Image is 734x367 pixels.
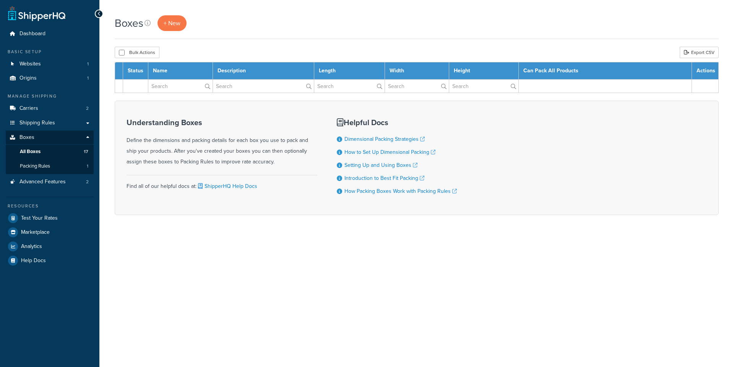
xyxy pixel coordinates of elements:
a: Marketplace [6,225,94,239]
th: Description [213,62,314,80]
input: Search [314,80,385,93]
button: Bulk Actions [115,47,159,58]
a: ShipperHQ Home [8,6,65,21]
div: Manage Shipping [6,93,94,99]
span: Shipping Rules [19,120,55,126]
a: How Packing Boxes Work with Packing Rules [344,187,457,195]
a: Boxes [6,130,94,145]
span: 2 [86,179,89,185]
li: Carriers [6,101,94,116]
a: Help Docs [6,254,94,268]
div: Resources [6,203,94,209]
th: Width [385,62,449,80]
th: Height [449,62,519,80]
span: 1 [87,61,89,67]
span: 1 [87,75,89,82]
div: Basic Setup [6,49,94,55]
a: Export CSV [680,47,719,58]
th: Actions [692,62,719,80]
li: All Boxes [6,145,94,159]
a: All Boxes 17 [6,145,94,159]
li: Boxes [6,130,94,174]
a: Packing Rules 1 [6,159,94,173]
span: 17 [84,148,88,155]
input: Search [213,80,314,93]
span: All Boxes [20,148,41,155]
span: Marketplace [21,229,50,236]
span: Boxes [19,134,34,141]
a: Carriers 2 [6,101,94,116]
a: Origins 1 [6,71,94,85]
li: Advanced Features [6,175,94,189]
div: Find all of our helpful docs at: [127,175,318,192]
a: Websites 1 [6,57,94,71]
a: Advanced Features 2 [6,175,94,189]
span: Analytics [21,243,42,250]
th: Name [148,62,213,80]
span: Advanced Features [19,179,66,185]
span: + New [164,19,180,28]
h1: Boxes [115,16,143,31]
span: 1 [87,163,88,170]
a: Introduction to Best Fit Packing [344,174,424,182]
a: Shipping Rules [6,116,94,130]
a: ShipperHQ Help Docs [196,182,257,190]
span: 2 [86,105,89,112]
span: Packing Rules [20,163,50,170]
a: How to Set Up Dimensional Packing [344,148,435,156]
th: Can Pack All Products [519,62,692,80]
input: Search [385,80,449,93]
input: Search [148,80,213,93]
span: Origins [19,75,37,82]
a: Test Your Rates [6,211,94,225]
span: Help Docs [21,258,46,264]
span: Websites [19,61,41,67]
th: Length [314,62,385,80]
a: + New [158,15,187,31]
a: Dimensional Packing Strategies [344,135,425,143]
th: Status [123,62,148,80]
h3: Understanding Boxes [127,118,318,127]
span: Carriers [19,105,38,112]
span: Test Your Rates [21,215,58,222]
span: Dashboard [19,31,45,37]
h3: Helpful Docs [337,118,457,127]
a: Dashboard [6,27,94,41]
input: Search [449,80,518,93]
a: Analytics [6,240,94,253]
li: Packing Rules [6,159,94,173]
div: Define the dimensions and packing details for each box you use to pack and ship your products. Af... [127,118,318,167]
li: Websites [6,57,94,71]
a: Setting Up and Using Boxes [344,161,417,169]
li: Origins [6,71,94,85]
